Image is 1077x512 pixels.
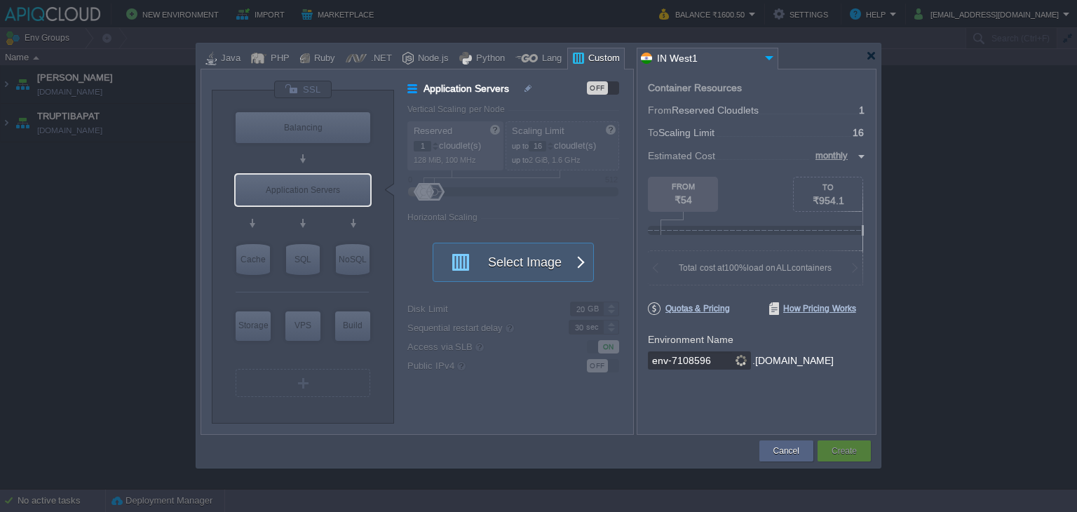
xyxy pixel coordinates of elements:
span: How Pricing Works [769,302,856,315]
div: Python [472,48,505,69]
div: Build Node [335,311,370,341]
span: Quotas & Pricing [648,302,730,315]
div: Ruby [310,48,335,69]
div: VPS [285,311,320,339]
div: PHP [266,48,290,69]
div: Lang [538,48,562,69]
div: .NET [367,48,392,69]
div: .[DOMAIN_NAME] [752,351,834,370]
button: Select Image [442,243,569,281]
div: Balancing [236,112,370,143]
button: Create [832,444,857,458]
div: NoSQL Databases [336,244,370,275]
label: Environment Name [648,334,733,345]
div: Create New Layer [236,369,370,397]
div: SQL Databases [286,244,320,275]
div: Cache [236,244,270,275]
div: Node.js [414,48,449,69]
div: SQL [286,244,320,275]
div: Java [217,48,241,69]
button: Cancel [773,444,799,458]
div: Elastic VPS [285,311,320,341]
div: Application Servers [236,175,370,206]
div: OFF [587,81,608,95]
div: Container Resources [648,83,742,93]
div: Load Balancer [236,112,370,143]
div: Storage [236,311,271,339]
div: Build [335,311,370,339]
div: NoSQL [336,244,370,275]
div: Storage Containers [236,311,271,341]
div: Custom [584,48,620,69]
